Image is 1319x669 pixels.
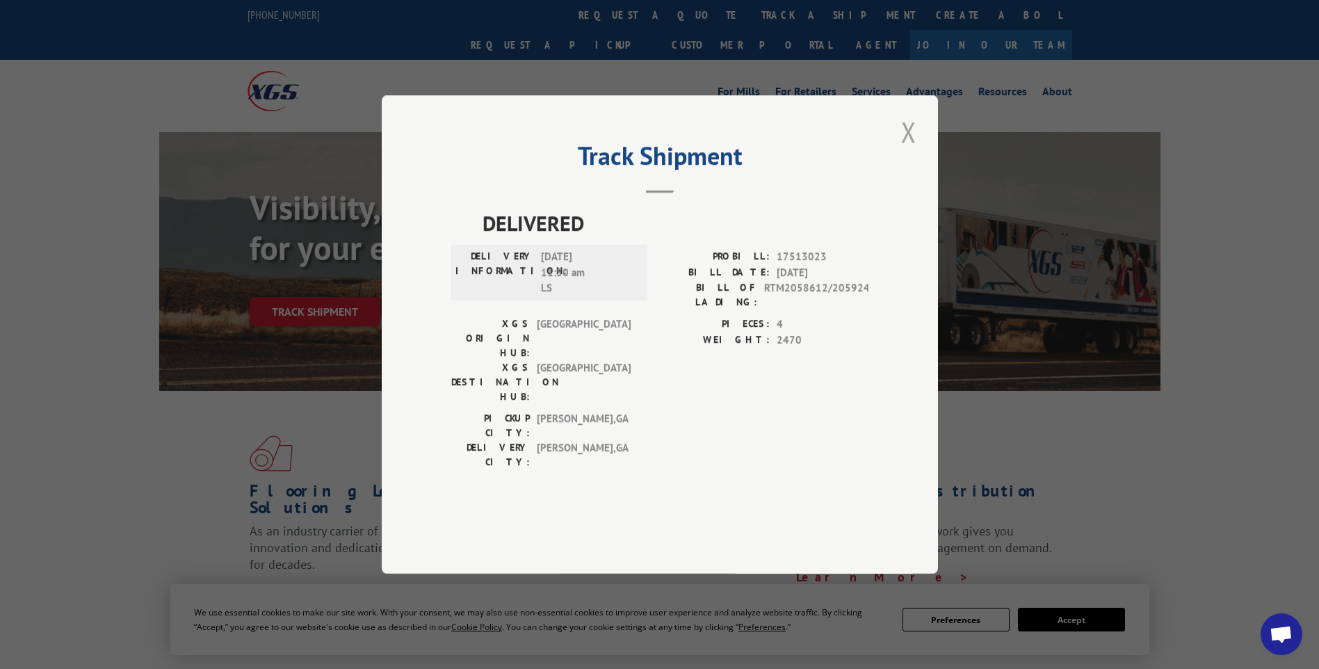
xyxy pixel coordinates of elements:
[483,207,868,239] span: DELIVERED
[660,316,770,332] label: PIECES:
[537,411,631,440] span: [PERSON_NAME] , GA
[451,360,530,404] label: XGS DESTINATION HUB:
[455,249,534,296] label: DELIVERY INFORMATION:
[660,249,770,265] label: PROBILL:
[777,332,868,348] span: 2470
[764,280,868,309] span: RTM2058612/2059243
[451,440,530,469] label: DELIVERY CITY:
[541,249,635,296] span: [DATE] 11:50 am LS
[777,316,868,332] span: 4
[660,265,770,281] label: BILL DATE:
[451,411,530,440] label: PICKUP CITY:
[897,113,921,151] button: Close modal
[537,440,631,469] span: [PERSON_NAME] , GA
[451,146,868,172] h2: Track Shipment
[537,360,631,404] span: [GEOGRAPHIC_DATA]
[777,249,868,265] span: 17513023
[451,316,530,360] label: XGS ORIGIN HUB:
[777,265,868,281] span: [DATE]
[660,280,757,309] label: BILL OF LADING:
[1261,613,1302,655] a: Open chat
[660,332,770,348] label: WEIGHT:
[537,316,631,360] span: [GEOGRAPHIC_DATA]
